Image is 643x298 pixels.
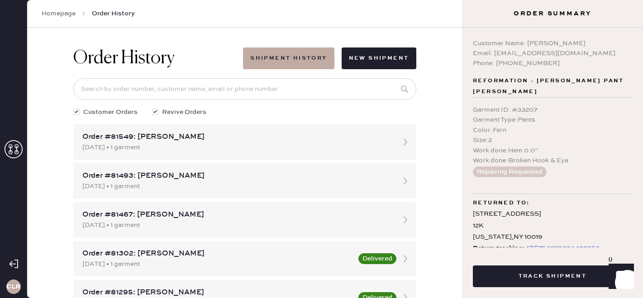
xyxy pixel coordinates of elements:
[473,135,632,145] div: Size : 2
[462,9,643,18] h3: Order Summary
[82,170,391,181] div: Order #81493: [PERSON_NAME]
[473,125,632,135] div: Color : Fern
[525,243,600,254] a: 1ZE7542Y0324499953
[600,257,639,296] iframe: Front Chat
[82,209,391,220] div: Order #81467: [PERSON_NAME]
[473,156,632,166] div: Work done : Broken Hook & Eye
[73,78,416,100] input: Search by order number, customer name, email or phone number
[473,166,547,177] button: Repairing Requested
[82,248,353,259] div: Order #81302: [PERSON_NAME]
[473,48,632,58] div: Email: [EMAIL_ADDRESS][DOMAIN_NAME]
[473,76,632,97] span: Reformation - [PERSON_NAME] Pant [PERSON_NAME]
[82,142,391,152] div: [DATE] • 1 garment
[527,243,600,254] div: https://www.ups.com/track?loc=en_US&tracknum=1ZE7542Y0324499953&requester=WT/trackdetails
[82,259,353,269] div: [DATE] • 1 garment
[473,198,530,208] span: Returned to:
[92,9,135,18] span: Order History
[473,58,632,68] div: Phone: [PHONE_NUMBER]
[473,243,525,254] span: Return tracking:
[473,115,632,125] div: Garment Type : Pants
[243,47,334,69] button: Shipment History
[473,38,632,48] div: Customer Name: [PERSON_NAME]
[42,9,76,18] a: Homepage
[6,284,20,290] h3: CLR
[358,253,396,264] button: Delivered
[473,265,632,287] button: Track Shipment
[82,220,391,230] div: [DATE] • 1 garment
[73,47,175,69] h1: Order History
[83,107,138,117] span: Customer Orders
[82,287,353,298] div: Order #81295: [PERSON_NAME]
[473,208,632,243] div: [STREET_ADDRESS] 12K [US_STATE] , NY 10019
[82,181,391,191] div: [DATE] • 1 garment
[82,132,391,142] div: Order #81549: [PERSON_NAME]
[473,271,632,280] a: Track Shipment
[473,105,632,115] div: Garment ID : # 33207
[473,146,632,156] div: Work done : Hem 0.0”
[342,47,416,69] button: New Shipment
[162,107,206,117] span: Revive Orders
